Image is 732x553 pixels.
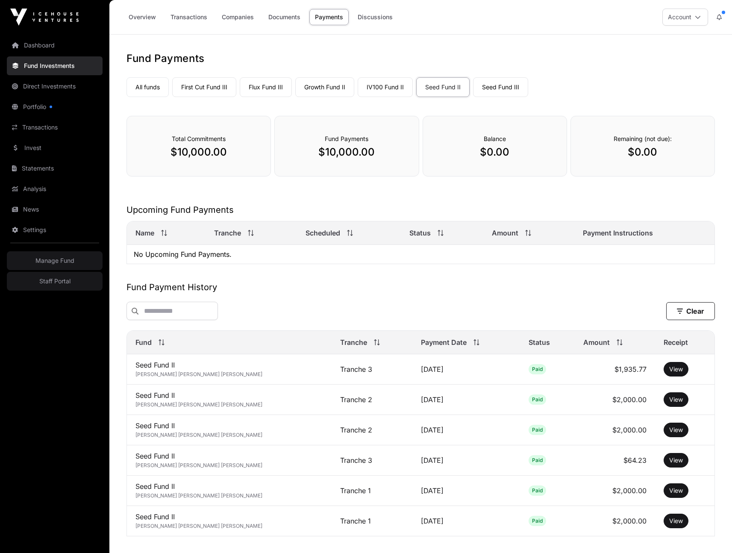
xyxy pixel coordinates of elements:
[144,145,253,159] p: $10,000.00
[7,77,103,96] a: Direct Investments
[575,415,655,445] td: $2,000.00
[532,396,543,403] span: Paid
[7,272,103,291] a: Staff Portal
[532,427,543,433] span: Paid
[135,228,154,238] span: Name
[412,506,520,536] td: [DATE]
[214,228,241,238] span: Tranche
[473,77,528,97] a: Seed Fund III
[669,517,683,525] a: View
[529,337,550,347] span: Status
[484,135,506,142] span: Balance
[332,506,412,536] td: Tranche 1
[332,476,412,506] td: Tranche 1
[669,365,683,374] a: View
[332,445,412,476] td: Tranche 3
[292,145,401,159] p: $10,000.00
[340,337,367,347] span: Tranche
[575,476,655,506] td: $2,000.00
[7,118,103,137] a: Transactions
[126,52,715,65] h1: Fund Payments
[614,135,672,142] span: Remaining (not due):
[358,77,413,97] a: IV100 Fund II
[664,453,688,468] button: View
[216,9,259,25] a: Companies
[532,366,543,373] span: Paid
[666,302,715,320] button: Clear
[306,228,340,238] span: Scheduled
[332,415,412,445] td: Tranche 2
[669,426,683,434] a: View
[583,337,610,347] span: Amount
[575,506,655,536] td: $2,000.00
[126,281,715,293] h2: Fund Payment History
[135,337,152,347] span: Fund
[126,204,715,216] h2: Upcoming Fund Payments
[135,401,262,408] span: [PERSON_NAME] [PERSON_NAME] [PERSON_NAME]
[7,251,103,270] a: Manage Fund
[332,385,412,415] td: Tranche 2
[664,423,688,437] button: View
[352,9,398,25] a: Discussions
[532,487,543,494] span: Paid
[669,395,683,404] a: View
[127,385,332,415] td: Seed Fund II
[127,476,332,506] td: Seed Fund II
[7,200,103,219] a: News
[421,337,467,347] span: Payment Date
[532,518,543,524] span: Paid
[127,245,714,264] td: No Upcoming Fund Payments.
[172,135,226,142] span: Total Commitments
[664,514,688,528] button: View
[172,77,236,97] a: First Cut Fund III
[325,135,368,142] span: Fund Payments
[416,77,470,97] a: Seed Fund II
[126,77,169,97] a: All funds
[492,228,518,238] span: Amount
[7,97,103,116] a: Portfolio
[662,9,708,26] button: Account
[332,354,412,385] td: Tranche 3
[7,56,103,75] a: Fund Investments
[664,337,688,347] span: Receipt
[127,354,332,385] td: Seed Fund II
[412,415,520,445] td: [DATE]
[575,385,655,415] td: $2,000.00
[689,512,732,553] iframe: Chat Widget
[7,138,103,157] a: Invest
[295,77,354,97] a: Growth Fund II
[669,486,683,495] a: View
[664,483,688,498] button: View
[664,392,688,407] button: View
[127,445,332,476] td: Seed Fund II
[664,362,688,377] button: View
[7,36,103,55] a: Dashboard
[10,9,79,26] img: Icehouse Ventures Logo
[575,445,655,476] td: $64.23
[7,179,103,198] a: Analysis
[135,523,262,529] span: [PERSON_NAME] [PERSON_NAME] [PERSON_NAME]
[412,354,520,385] td: [DATE]
[412,385,520,415] td: [DATE]
[412,476,520,506] td: [DATE]
[7,221,103,239] a: Settings
[412,445,520,476] td: [DATE]
[440,145,550,159] p: $0.00
[583,228,653,238] span: Payment Instructions
[409,228,431,238] span: Status
[669,456,683,465] a: View
[135,371,262,377] span: [PERSON_NAME] [PERSON_NAME] [PERSON_NAME]
[123,9,162,25] a: Overview
[127,415,332,445] td: Seed Fund II
[263,9,306,25] a: Documents
[588,145,697,159] p: $0.00
[127,506,332,536] td: Seed Fund II
[240,77,292,97] a: Flux Fund III
[135,432,262,438] span: [PERSON_NAME] [PERSON_NAME] [PERSON_NAME]
[309,9,349,25] a: Payments
[532,457,543,464] span: Paid
[7,159,103,178] a: Statements
[135,492,262,499] span: [PERSON_NAME] [PERSON_NAME] [PERSON_NAME]
[165,9,213,25] a: Transactions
